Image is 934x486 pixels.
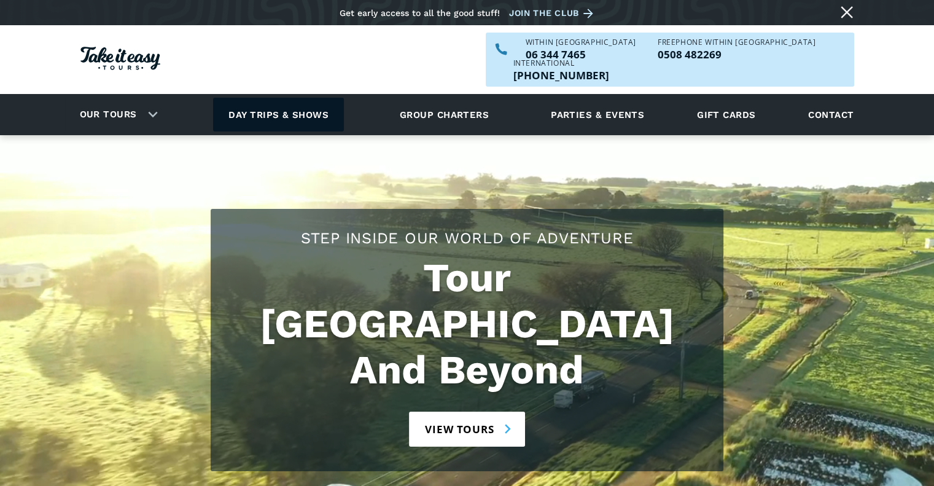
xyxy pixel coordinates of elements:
[213,98,344,131] a: Day trips & shows
[80,47,160,70] img: Take it easy Tours logo
[223,255,711,393] h1: Tour [GEOGRAPHIC_DATA] And Beyond
[513,60,609,67] div: International
[691,98,762,131] a: Gift cards
[340,8,500,18] div: Get early access to all the good stuff!
[513,70,609,80] a: Call us outside of NZ on +6463447465
[509,6,597,21] a: Join the club
[837,2,857,22] a: Close message
[526,49,636,60] a: Call us within NZ on 063447465
[802,98,860,131] a: Contact
[223,227,711,249] h2: Step Inside Our World Of Adventure
[658,49,815,60] a: Call us freephone within NZ on 0508482269
[513,70,609,80] p: [PHONE_NUMBER]
[80,41,160,79] a: Homepage
[526,39,636,46] div: WITHIN [GEOGRAPHIC_DATA]
[409,412,525,447] a: View tours
[658,39,815,46] div: Freephone WITHIN [GEOGRAPHIC_DATA]
[526,49,636,60] p: 06 344 7465
[545,98,650,131] a: Parties & events
[71,100,146,129] a: Our tours
[658,49,815,60] p: 0508 482269
[65,98,168,131] div: Our tours
[384,98,504,131] a: Group charters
